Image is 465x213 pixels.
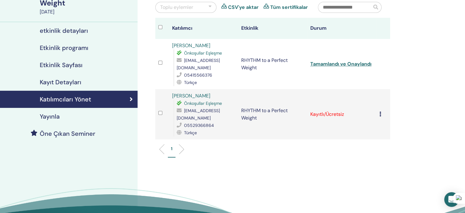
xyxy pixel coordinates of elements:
[238,18,307,39] th: Etkinlik
[270,4,308,11] a: Tüm sertifikalar
[444,192,459,207] div: Open Intercom Messenger
[184,101,222,106] span: Önkoşullar Eşleşme
[228,4,259,11] a: CSV'ye aktar
[172,93,210,99] a: [PERSON_NAME]
[40,78,81,86] h4: Kayıt Detayları
[40,27,88,34] h4: etkinlik detayları
[171,146,172,152] p: 1
[184,50,222,56] span: Önkoşullar Eşleşme
[307,18,376,39] th: Durum
[310,61,371,67] a: Tamamlandı ve Onaylandı
[177,108,220,121] span: [EMAIL_ADDRESS][DOMAIN_NAME]
[177,58,220,70] span: [EMAIL_ADDRESS][DOMAIN_NAME]
[172,42,210,49] a: [PERSON_NAME]
[184,123,214,128] span: 05529366864
[184,80,197,85] span: Türkçe
[40,61,83,69] h4: Etkinlik Sayfası
[184,72,212,78] span: 05415566376
[169,18,238,39] th: Katılımcı
[184,130,197,135] span: Türkçe
[40,8,134,16] div: [DATE]
[40,113,60,120] h4: Yayınla
[238,39,307,89] td: RHYTHM to a Perfect Weight
[238,89,307,139] td: RHYTHM to a Perfect Weight
[160,4,193,11] div: Toplu eylemler
[40,130,95,137] h4: Öne Çıkan Seminer
[40,44,88,51] h4: Etkinlik programı
[40,96,91,103] h4: Katılımcıları Yönet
